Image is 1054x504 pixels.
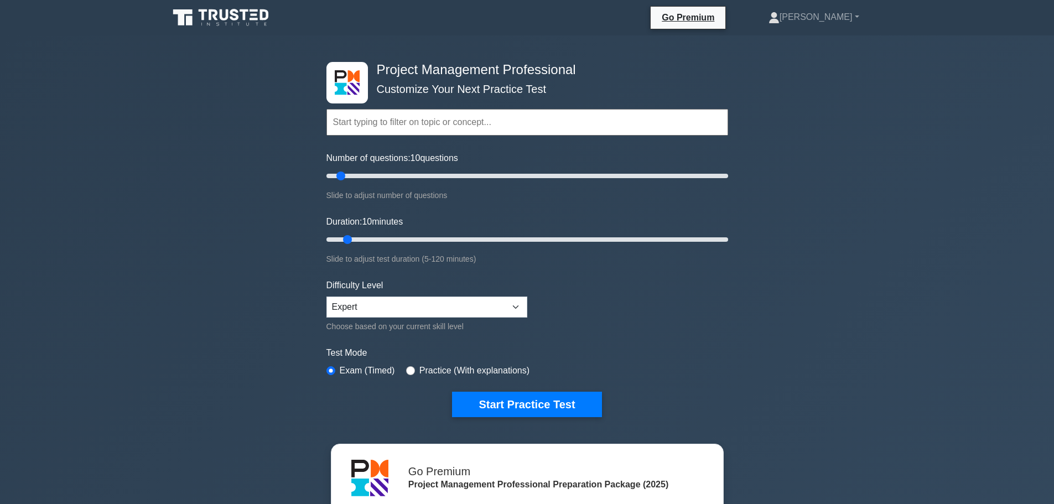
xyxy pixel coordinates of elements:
[742,6,886,28] a: [PERSON_NAME]
[411,153,420,163] span: 10
[326,252,728,266] div: Slide to adjust test duration (5-120 minutes)
[326,215,403,228] label: Duration: minutes
[362,217,372,226] span: 10
[419,364,529,377] label: Practice (With explanations)
[340,364,395,377] label: Exam (Timed)
[452,392,601,417] button: Start Practice Test
[326,109,728,136] input: Start typing to filter on topic or concept...
[372,62,674,78] h4: Project Management Professional
[326,152,458,165] label: Number of questions: questions
[326,189,728,202] div: Slide to adjust number of questions
[326,279,383,292] label: Difficulty Level
[655,11,721,24] a: Go Premium
[326,346,728,360] label: Test Mode
[326,320,527,333] div: Choose based on your current skill level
